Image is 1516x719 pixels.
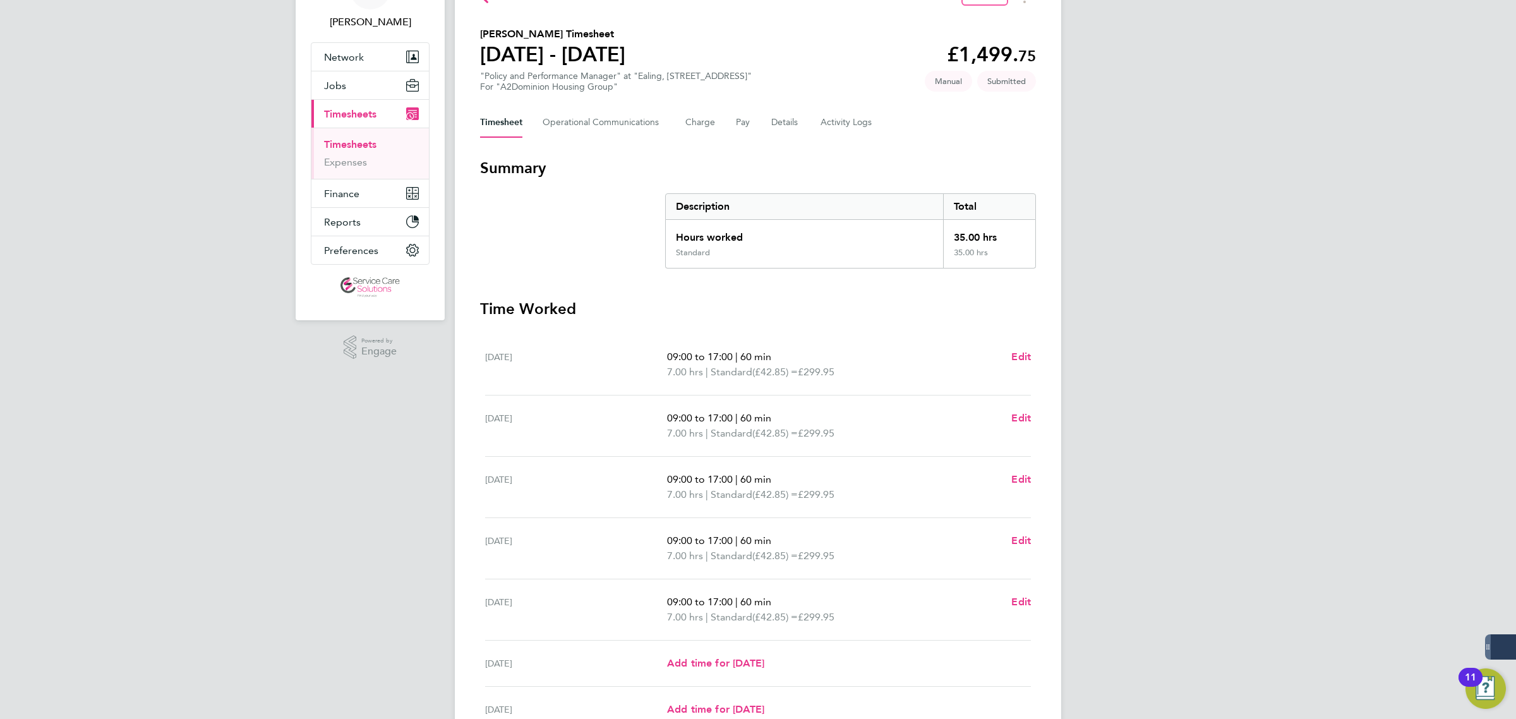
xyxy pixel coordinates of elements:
[311,43,429,71] button: Network
[798,427,834,439] span: £299.95
[480,82,752,92] div: For "A2Dominion Housing Group"
[685,107,716,138] button: Charge
[735,351,738,363] span: |
[1011,349,1031,365] a: Edit
[736,107,751,138] button: Pay
[324,80,346,92] span: Jobs
[311,128,429,179] div: Timesheets
[311,179,429,207] button: Finance
[480,158,1036,178] h3: Summary
[311,208,429,236] button: Reports
[1018,47,1036,65] span: 75
[740,535,771,547] span: 60 min
[711,610,752,625] span: Standard
[798,550,834,562] span: £299.95
[324,138,376,150] a: Timesheets
[667,535,733,547] span: 09:00 to 17:00
[740,351,771,363] span: 60 min
[752,488,798,500] span: (£42.85) =
[311,15,430,30] span: Matt Robson
[480,27,625,42] h2: [PERSON_NAME] Timesheet
[667,488,703,500] span: 7.00 hrs
[480,42,625,67] h1: [DATE] - [DATE]
[667,611,703,623] span: 7.00 hrs
[771,107,800,138] button: Details
[311,100,429,128] button: Timesheets
[1011,595,1031,610] a: Edit
[735,596,738,608] span: |
[740,473,771,485] span: 60 min
[485,656,667,671] div: [DATE]
[485,595,667,625] div: [DATE]
[324,188,359,200] span: Finance
[485,702,667,717] div: [DATE]
[667,427,703,439] span: 7.00 hrs
[1011,473,1031,485] span: Edit
[1011,535,1031,547] span: Edit
[543,107,665,138] button: Operational Communications
[485,472,667,502] div: [DATE]
[1011,596,1031,608] span: Edit
[706,550,708,562] span: |
[711,548,752,564] span: Standard
[943,248,1035,268] div: 35.00 hrs
[711,365,752,380] span: Standard
[344,335,397,359] a: Powered byEngage
[925,71,972,92] span: This timesheet was manually created.
[667,550,703,562] span: 7.00 hrs
[706,366,708,378] span: |
[735,412,738,424] span: |
[667,596,733,608] span: 09:00 to 17:00
[1465,668,1506,709] button: Open Resource Center, 11 new notifications
[1011,472,1031,487] a: Edit
[485,411,667,441] div: [DATE]
[667,657,764,669] span: Add time for [DATE]
[735,535,738,547] span: |
[667,473,733,485] span: 09:00 to 17:00
[740,412,771,424] span: 60 min
[798,488,834,500] span: £299.95
[943,220,1035,248] div: 35.00 hrs
[667,366,703,378] span: 7.00 hrs
[798,611,834,623] span: £299.95
[311,236,429,264] button: Preferences
[485,533,667,564] div: [DATE]
[311,71,429,99] button: Jobs
[706,488,708,500] span: |
[1011,533,1031,548] a: Edit
[361,335,397,346] span: Powered by
[324,108,376,120] span: Timesheets
[752,550,798,562] span: (£42.85) =
[947,42,1036,66] app-decimal: £1,499.
[752,366,798,378] span: (£42.85) =
[480,71,752,92] div: "Policy and Performance Manager" at "Ealing, [STREET_ADDRESS]"
[977,71,1036,92] span: This timesheet is Submitted.
[361,346,397,357] span: Engage
[324,216,361,228] span: Reports
[311,277,430,298] a: Go to home page
[666,220,943,248] div: Hours worked
[711,487,752,502] span: Standard
[821,107,874,138] button: Activity Logs
[1011,351,1031,363] span: Edit
[752,427,798,439] span: (£42.85) =
[706,427,708,439] span: |
[1011,412,1031,424] span: Edit
[1011,411,1031,426] a: Edit
[798,366,834,378] span: £299.95
[324,51,364,63] span: Network
[667,412,733,424] span: 09:00 to 17:00
[324,156,367,168] a: Expenses
[324,245,378,257] span: Preferences
[480,107,522,138] button: Timesheet
[485,349,667,380] div: [DATE]
[1465,677,1476,694] div: 11
[676,248,710,258] div: Standard
[752,611,798,623] span: (£42.85) =
[667,656,764,671] a: Add time for [DATE]
[943,194,1035,219] div: Total
[667,702,764,717] a: Add time for [DATE]
[340,277,400,298] img: servicecare-logo-retina.png
[666,194,943,219] div: Description
[667,703,764,715] span: Add time for [DATE]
